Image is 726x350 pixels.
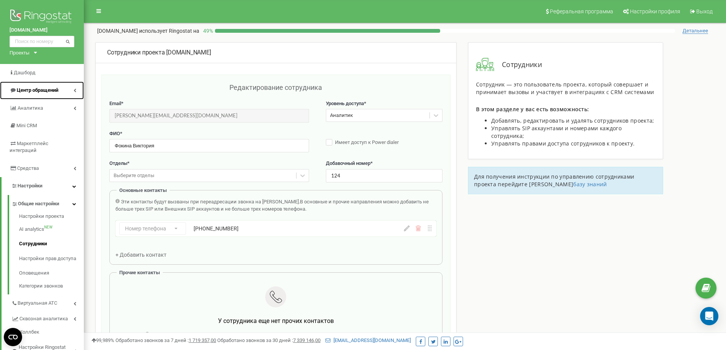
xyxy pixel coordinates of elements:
[115,221,436,237] div: Номер телефона[PHONE_NUMBER]
[2,177,84,195] a: Настройки
[199,27,215,35] p: 49 %
[476,81,654,96] span: Сотрудник — это пользователь проекта, который совершает и принимает вызовы и участвует в интеграц...
[17,165,39,171] span: Средства
[109,131,120,136] span: ФИО
[14,70,35,75] span: Дашборд
[683,28,708,34] span: Детальнее
[17,87,58,93] span: Центр обращений
[326,169,442,182] input: Укажите добавочный номер
[139,28,199,34] span: использует Ringostat на
[19,251,84,266] a: Настройки прав доступа
[229,83,322,91] span: Редактирование сотрудника
[107,49,165,56] span: Сотрудники проекта
[696,8,713,14] span: Выход
[19,329,39,336] span: Коллбек
[19,266,84,281] a: Оповещения
[194,225,353,232] div: [PHONE_NUMBER]
[19,315,68,323] span: Сквозная аналитика
[19,237,84,251] a: Сотрудники
[109,139,309,152] input: Введите ФИО
[10,49,29,56] div: Проекты
[19,213,84,222] a: Настройки проекта
[18,300,57,307] span: Виртуальная АТС
[121,199,300,205] span: Эти контакты будут вызваны при переадресации звонка на [PERSON_NAME].
[115,337,216,343] span: Обработано звонков за 7 дней :
[19,222,84,237] a: AI analyticsNEW
[91,337,114,343] span: 99,989%
[11,294,84,310] a: Виртуальная АТС
[550,8,613,14] span: Реферальная программа
[335,139,399,145] span: Имеет доступ к Power dialer
[19,281,84,290] a: Категории звонков
[109,109,309,122] input: Введите Email
[4,328,22,346] button: Open CMP widget
[151,332,407,337] span: Контакты не будут вызваны при переадресации на сотрудника, но будут использованы в интеграциях с ...
[18,200,59,208] span: Общие настройки
[16,123,37,128] span: Mini CRM
[700,307,718,325] div: Open Intercom Messenger
[218,317,334,324] span: У сотрудника еще нет прочих контактов
[11,310,84,326] a: Сквозная аналитика
[119,270,160,275] span: Прочие контакты
[119,187,167,193] span: Основные контакты
[109,101,121,106] span: Email
[217,337,321,343] span: Обработано звонков за 30 дней :
[10,27,74,34] a: [DOMAIN_NAME]
[326,160,370,166] span: Добавочный номер
[114,172,154,179] div: Выберите отделы
[476,105,589,113] span: В этом разделе у вас есть возможность:
[10,36,74,47] input: Поиск по номеру
[330,112,353,119] div: Аналитик
[189,337,216,343] u: 1 719 357,00
[630,8,680,14] span: Настройки профиля
[115,252,167,258] span: + Добавить контакт
[491,140,635,147] span: Управлять правами доступа сотрудников к проекту.
[109,160,127,166] span: Отделы
[97,27,199,35] p: [DOMAIN_NAME]
[10,141,48,153] span: Маркетплейс интеграций
[293,337,321,343] u: 7 339 146,00
[325,337,411,343] a: [EMAIL_ADDRESS][DOMAIN_NAME]
[18,105,43,111] span: Аналитика
[474,173,634,188] span: Для получения инструкции по управлению сотрудниками проекта перейдите [PERSON_NAME]
[11,326,84,339] a: Коллбек
[494,60,542,70] span: Сотрудники
[18,183,42,189] span: Настройки
[326,101,364,106] span: Уровень доступа
[10,8,74,27] img: Ringostat logo
[107,48,445,57] div: [DOMAIN_NAME]
[11,195,84,211] a: Общие настройки
[491,117,654,124] span: Добавлять, редактировать и удалять сотрудников проекта;
[491,125,622,139] span: Управлять SIP аккаунтами и номерами каждого сотрудника;
[573,181,607,188] a: базу знаний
